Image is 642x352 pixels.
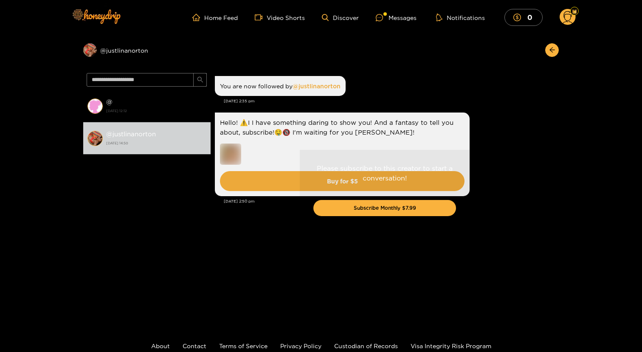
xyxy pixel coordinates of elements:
strong: [DATE] 12:12 [106,107,206,115]
a: Home Feed [192,14,238,21]
span: video-camera [255,14,267,21]
span: dollar [513,14,525,21]
strong: @ [106,98,113,105]
div: @justlinanorton [83,43,211,57]
button: Notifications [434,13,487,22]
span: search [197,76,203,84]
a: Video Shorts [255,14,305,21]
button: arrow-left [545,43,559,57]
a: Visa Integrity Risk Program [411,343,491,349]
p: Please subscribe to this creator to start a conversation! [313,163,456,183]
strong: @ justlinanorton [106,130,156,138]
div: Messages [376,13,417,23]
img: Fan Level [572,9,577,14]
span: arrow-left [549,47,555,54]
span: home [192,14,204,21]
img: conversation [87,131,103,146]
button: search [193,73,207,87]
a: Contact [183,343,206,349]
a: Terms of Service [219,343,267,349]
mark: 0 [526,13,534,22]
img: conversation [87,99,103,114]
button: 0 [504,9,543,25]
button: Subscribe Monthly $7.99 [313,200,456,216]
a: Custodian of Records [334,343,398,349]
a: Privacy Policy [280,343,321,349]
strong: [DATE] 14:50 [106,139,206,147]
a: About [151,343,170,349]
a: Discover [322,14,359,21]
